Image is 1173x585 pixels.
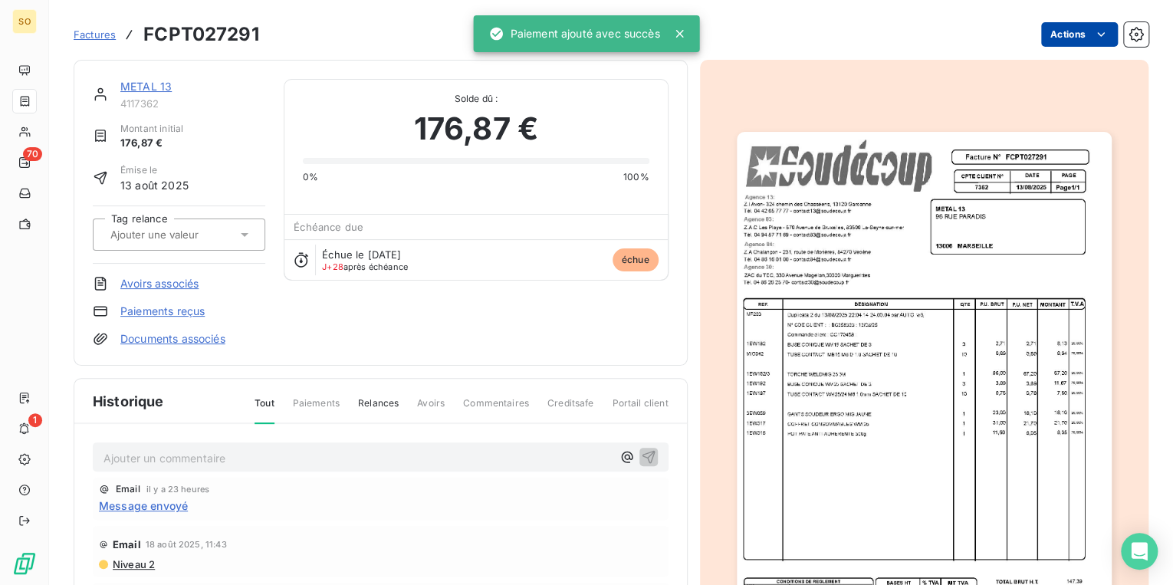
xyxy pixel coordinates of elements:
span: Solde dû : [303,92,649,106]
span: Montant initial [120,122,183,136]
span: Échéance due [294,221,363,233]
div: Open Intercom Messenger [1121,533,1158,570]
span: Relances [358,396,399,422]
span: échue [613,248,659,271]
h3: FCPT027291 [143,21,259,48]
span: Tout [255,396,274,424]
a: Paiements reçus [120,304,205,319]
span: 13 août 2025 [120,177,189,193]
span: 1 [28,413,42,427]
input: Ajouter une valeur [109,228,263,242]
span: 4117362 [120,97,265,110]
span: Échue le [DATE] [322,248,401,261]
span: Paiements [293,396,340,422]
a: Avoirs associés [120,276,199,291]
a: METAL 13 [120,80,172,93]
span: Avoirs [417,396,445,422]
span: 18 août 2025, 11:43 [146,540,227,549]
span: 70 [23,147,42,161]
span: Factures [74,28,116,41]
span: Historique [93,391,164,412]
span: Émise le [120,163,189,177]
span: Message envoyé [99,498,188,514]
span: 176,87 € [414,106,538,152]
span: Commentaires [463,396,529,422]
span: Portail client [612,396,668,422]
span: 0% [303,170,318,184]
img: Logo LeanPay [12,551,37,576]
a: Factures [74,27,116,42]
a: Documents associés [120,331,225,347]
span: Niveau 2 [111,558,155,570]
div: SO [12,9,37,34]
span: après échéance [322,262,408,271]
button: Actions [1041,22,1118,47]
span: Email [116,485,140,494]
span: il y a 23 heures [146,485,209,494]
div: Paiement ajouté avec succès [488,20,659,48]
span: 176,87 € [120,136,183,151]
span: Creditsafe [547,396,594,422]
span: 100% [623,170,649,184]
span: J+28 [322,261,343,272]
span: Email [113,538,141,550]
